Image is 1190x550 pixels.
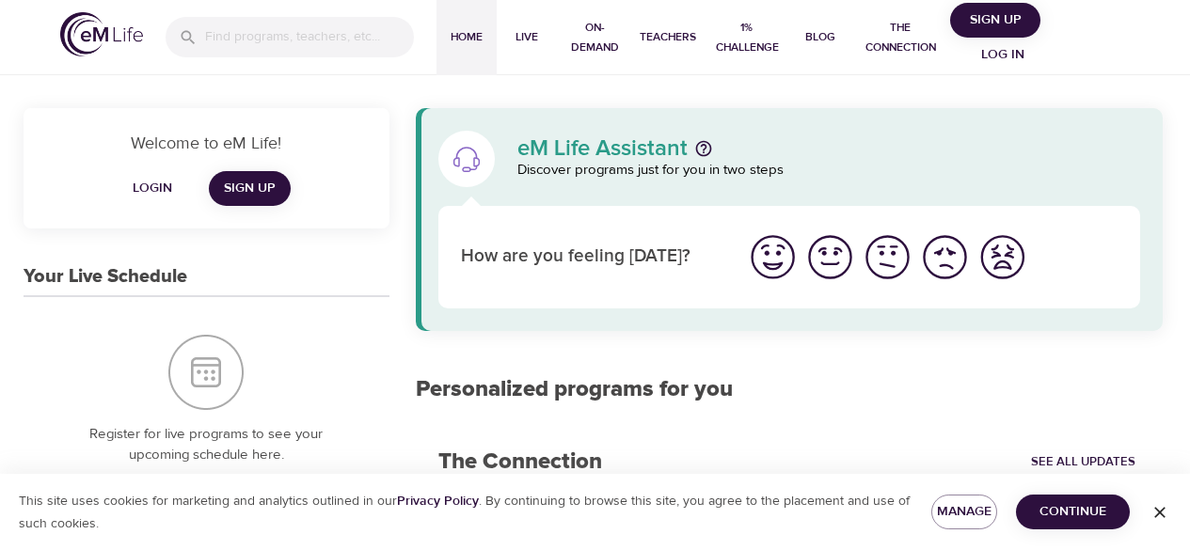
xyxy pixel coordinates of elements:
[122,171,182,206] button: Login
[919,231,971,283] img: bad
[958,8,1033,32] span: Sign Up
[564,18,625,57] span: On-Demand
[858,18,943,57] span: The Connection
[209,171,291,206] a: Sign Up
[1016,495,1130,529] button: Continue
[916,228,974,286] button: I'm feeling bad
[1026,448,1140,477] a: See All Updates
[130,177,175,200] span: Login
[224,177,276,200] span: Sign Up
[950,3,1040,38] button: Sign Up
[461,244,722,271] p: How are you feeling [DATE]?
[958,38,1048,72] button: Log in
[504,27,549,47] span: Live
[804,231,856,283] img: good
[946,500,982,524] span: Manage
[416,376,1164,403] h2: Personalized programs for you
[747,231,799,283] img: great
[24,266,187,288] h3: Your Live Schedule
[744,228,801,286] button: I'm feeling great
[862,231,913,283] img: ok
[711,18,782,57] span: 1% Challenge
[452,144,482,174] img: eM Life Assistant
[61,424,352,466] p: Register for live programs to see your upcoming schedule here.
[976,231,1028,283] img: worst
[931,495,997,529] button: Manage
[965,43,1040,67] span: Log in
[801,228,859,286] button: I'm feeling good
[640,27,696,47] span: Teachers
[1031,500,1115,524] span: Continue
[974,228,1031,286] button: I'm feeling worst
[46,131,367,156] p: Welcome to eM Life!
[798,27,843,47] span: Blog
[1031,451,1135,473] span: See All Updates
[859,228,916,286] button: I'm feeling ok
[205,17,414,57] input: Find programs, teachers, etc...
[168,335,244,410] img: Your Live Schedule
[444,27,489,47] span: Home
[60,12,143,56] img: logo
[416,426,625,498] h2: The Connection
[397,493,479,510] a: Privacy Policy
[517,160,1141,181] p: Discover programs just for you in two steps
[517,137,688,160] p: eM Life Assistant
